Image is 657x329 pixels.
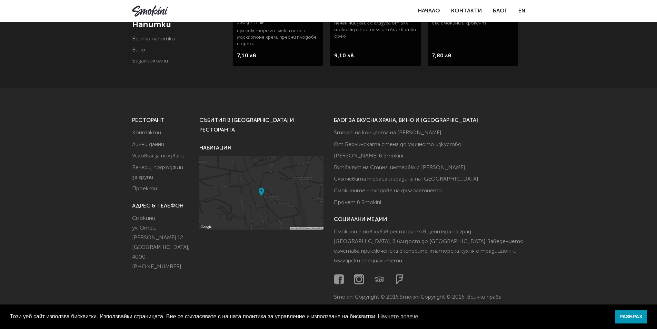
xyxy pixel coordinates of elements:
span: 9,10 лв. [334,51,362,61]
img: Milk.svg [254,21,257,24]
img: Map to Smokini [199,156,323,230]
a: Контакти [451,8,482,14]
p: Смокини е нов хубав ресторант в центъра на град [GEOGRAPHIC_DATA], в близост до [GEOGRAPHIC_DATA]... [334,227,525,274]
h6: НАВИГАЦИЯ [199,143,323,153]
span: Този уеб сайт използва бисквитки. Използвайки страницата, Вие се съгласявате с нашата политика за... [10,311,609,322]
h6: РЕСТОРАНТ [132,116,189,125]
p: Smokini Copyright © 2016. Smokini Copyright © 2016. Всички права запазени. Created by [334,292,525,321]
h6: СЪБИТИЯ В [GEOGRAPHIC_DATA] И РЕСТОРАНТА [199,116,323,135]
a: Вино [132,47,145,53]
a: Контакти [132,130,161,136]
a: Smokini на концерта на [PERSON_NAME] [334,130,441,136]
p: пухкава торта с мек и нежен маскарпоне крем, пресни плодове и орехи [237,28,319,50]
p: Смокини ул. Отец [PERSON_NAME] 12 [GEOGRAPHIC_DATA] , 4000 [PHONE_NUMBER] [132,214,189,272]
span: 7,10 лв. [237,51,265,61]
a: dismiss cookie message [615,310,647,324]
a: Безалкохолни [132,58,168,64]
p: със смокини и крокант [432,20,514,29]
a: Проекти [132,186,157,192]
a: Всички напитки [132,36,175,42]
img: Nuts.svg [260,21,263,24]
a: От Берлинската стена до уличното изкуство [334,142,461,147]
a: Начало [418,8,440,14]
a: Пролет в Smokini [334,200,381,205]
a: Готвачът на Стинг: интервю с [PERSON_NAME] [334,165,465,171]
h6: АДРЕС & ТЕЛЕФОН [132,201,189,211]
p: печен чийзкейк с глазура от бял шоколад и постеля от бисквитки орео [334,20,416,42]
a: Смокините - плодове на дълголетието [334,188,442,194]
a: learn more about cookies [377,311,419,322]
h6: БЛОГ ЗА ВКУСНА ХРАНА, ВИНО И [GEOGRAPHIC_DATA] [334,116,525,125]
a: Лични данни [132,142,164,147]
h6: СОЦИАЛНИ МЕДИИ [334,215,525,224]
h4: Напитки [132,20,223,30]
span: 7,80 лв. [432,51,459,61]
p: 150 g [237,19,249,26]
a: [PERSON_NAME] в Smokini [334,153,403,159]
a: Слънчевата тераса и градина на [GEOGRAPHIC_DATA] [334,176,478,182]
a: Условия за ползване [132,153,185,159]
a: Блог [493,8,507,14]
a: Вечери, подходящи за групи [132,165,183,180]
a: EN [518,6,525,16]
